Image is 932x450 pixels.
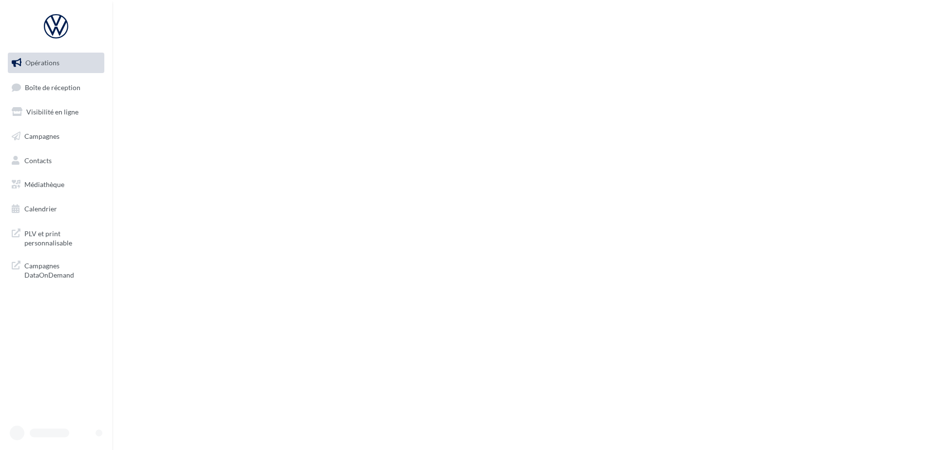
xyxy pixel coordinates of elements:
span: Boîte de réception [25,83,80,91]
a: Calendrier [6,199,106,219]
span: Visibilité en ligne [26,108,78,116]
span: Médiathèque [24,180,64,188]
a: Campagnes DataOnDemand [6,255,106,284]
span: PLV et print personnalisable [24,227,100,248]
span: Contacts [24,156,52,164]
a: Contacts [6,150,106,171]
span: Campagnes DataOnDemand [24,259,100,280]
a: Campagnes [6,126,106,147]
span: Campagnes [24,132,59,140]
span: Calendrier [24,205,57,213]
a: Visibilité en ligne [6,102,106,122]
a: Boîte de réception [6,77,106,98]
a: PLV et print personnalisable [6,223,106,252]
span: Opérations [25,58,59,67]
a: Médiathèque [6,174,106,195]
a: Opérations [6,53,106,73]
